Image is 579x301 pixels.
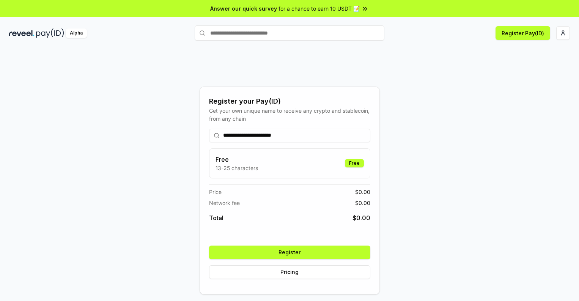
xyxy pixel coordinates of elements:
[496,26,550,40] button: Register Pay(ID)
[210,5,277,13] span: Answer our quick survey
[36,28,64,38] img: pay_id
[355,188,370,196] span: $ 0.00
[9,28,35,38] img: reveel_dark
[209,265,370,279] button: Pricing
[209,246,370,259] button: Register
[345,159,364,167] div: Free
[66,28,87,38] div: Alpha
[278,5,360,13] span: for a chance to earn 10 USDT 📝
[209,107,370,123] div: Get your own unique name to receive any crypto and stablecoin, from any chain
[352,213,370,222] span: $ 0.00
[355,199,370,207] span: $ 0.00
[216,164,258,172] p: 13-25 characters
[209,213,223,222] span: Total
[209,188,222,196] span: Price
[209,96,370,107] div: Register your Pay(ID)
[209,199,240,207] span: Network fee
[216,155,258,164] h3: Free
